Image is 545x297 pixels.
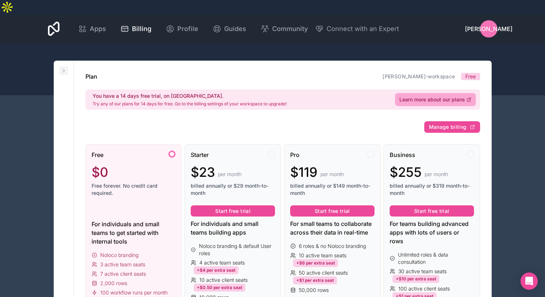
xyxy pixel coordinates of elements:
[395,93,476,106] a: Learn more about our plans
[320,171,344,178] span: per month
[272,24,308,34] span: Community
[390,219,474,245] div: For teams building advanced apps with lots of users or rows
[92,150,103,159] span: Free
[290,205,375,217] button: Start free trial
[424,121,480,133] button: Manage billing
[177,24,198,34] span: Profile
[465,73,476,80] span: Free
[92,182,176,197] span: Free forever. No credit card required.
[100,280,127,287] span: 2,000 rows
[194,266,239,274] div: +$4 per extra seat
[207,21,252,37] a: Guides
[299,269,348,276] span: 50 active client seats
[465,25,513,33] span: [PERSON_NAME]
[224,24,246,34] span: Guides
[194,284,245,292] div: +$0.50 per extra seat
[115,21,157,37] a: Billing
[100,261,145,268] span: 3 active team seats
[293,276,337,284] div: +$1 per extra seat
[85,72,97,81] h1: Plan
[398,268,447,275] span: 30 active team seats
[93,101,287,107] p: Try any of our plans for 14 days for free. Go to the billing settings of your workspace to upgrade!
[390,150,415,159] span: Business
[191,150,209,159] span: Starter
[299,252,346,259] span: 10 active team seats
[132,24,151,34] span: Billing
[520,272,538,290] div: Open Intercom Messenger
[382,73,455,79] a: [PERSON_NAME]-workspace
[299,287,329,294] span: 50,000 rows
[72,21,112,37] a: Apps
[293,259,338,267] div: +$6 per extra seat
[100,252,138,259] span: Noloco branding
[390,165,422,179] span: $255
[191,165,215,179] span: $23
[199,243,275,257] span: Noloco branding & default User roles
[191,205,275,217] button: Start free trial
[290,165,318,179] span: $119
[398,285,450,292] span: 100 active client seats
[191,182,275,197] span: billed annually or $29 month-to-month
[315,24,399,34] button: Connect with an Expert
[191,219,275,237] div: For individuals and small teams building apps
[93,92,287,100] h2: You have a 14 days free trial, on [GEOGRAPHIC_DATA].
[255,21,314,37] a: Community
[199,276,248,284] span: 10 active client seats
[199,259,245,266] span: 4 active team seats
[390,205,474,217] button: Start free trial
[90,24,106,34] span: Apps
[290,182,375,197] span: billed annually or $149 month-to-month
[399,96,465,103] span: Learn more about our plans
[100,289,168,296] span: 100 workflow runs per month
[429,124,467,130] span: Manage billing
[393,275,439,283] div: +$10 per extra seat
[390,182,474,197] span: billed annually or $319 month-to-month
[160,21,204,37] a: Profile
[100,270,146,278] span: 7 active client seats
[218,171,242,178] span: per month
[299,243,366,250] span: 6 roles & no Noloco branding
[92,220,176,246] div: For individuals and small teams to get started with internal tools
[398,251,474,266] span: Unlimited roles & data consultation
[327,24,399,34] span: Connect with an Expert
[290,219,375,237] div: For small teams to collaborate across their data in real-time
[290,150,300,159] span: Pro
[425,171,448,178] span: per month
[92,165,108,179] span: $0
